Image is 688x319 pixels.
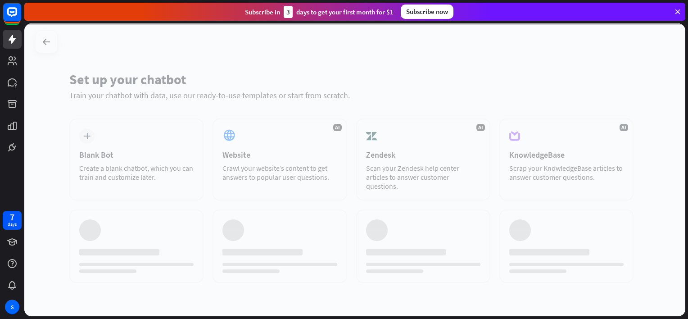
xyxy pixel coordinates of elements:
[3,211,22,230] a: 7 days
[284,6,293,18] div: 3
[10,213,14,221] div: 7
[245,6,394,18] div: Subscribe in days to get your first month for $1
[401,5,453,19] div: Subscribe now
[5,300,19,314] div: S
[8,221,17,228] div: days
